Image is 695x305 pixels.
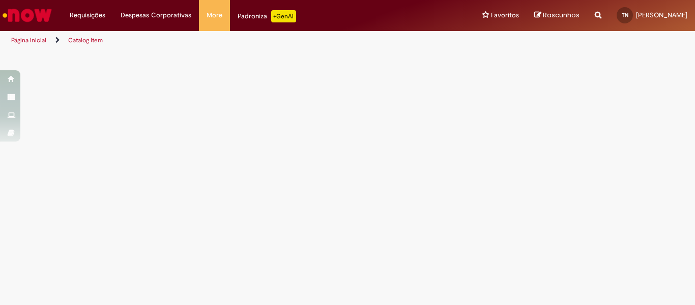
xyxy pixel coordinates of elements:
span: Despesas Corporativas [121,10,191,20]
img: ServiceNow [1,5,53,25]
span: Rascunhos [543,10,580,20]
span: [PERSON_NAME] [636,11,687,19]
ul: Trilhas de página [8,31,456,50]
p: +GenAi [271,10,296,22]
span: TN [622,12,628,18]
a: Rascunhos [534,11,580,20]
span: More [207,10,222,20]
div: Padroniza [238,10,296,22]
span: Favoritos [491,10,519,20]
a: Catalog Item [68,36,103,44]
a: Página inicial [11,36,46,44]
span: Requisições [70,10,105,20]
